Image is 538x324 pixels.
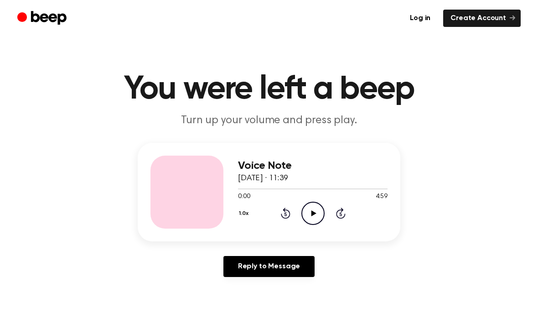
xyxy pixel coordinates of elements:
[94,113,444,128] p: Turn up your volume and press play.
[238,206,252,221] button: 1.0x
[238,160,388,172] h3: Voice Note
[238,174,288,183] span: [DATE] · 11:39
[238,192,250,202] span: 0:00
[223,256,315,277] a: Reply to Message
[376,192,388,202] span: 4:59
[403,10,438,27] a: Log in
[17,10,69,27] a: Beep
[443,10,521,27] a: Create Account
[36,73,502,106] h1: You were left a beep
